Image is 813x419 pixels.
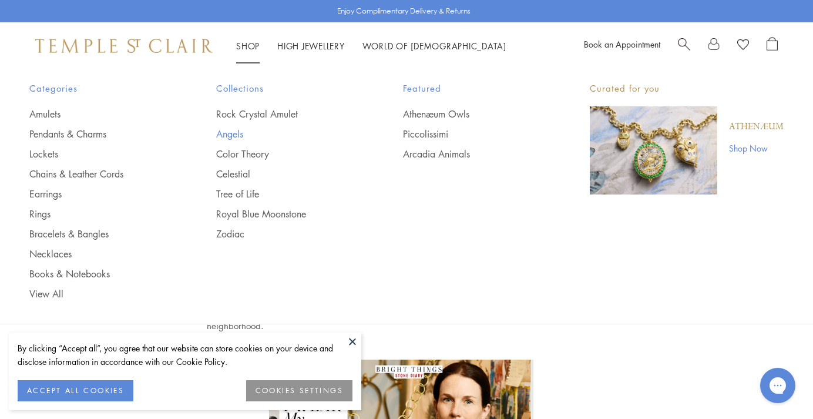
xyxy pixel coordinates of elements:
img: Temple St. Clair [35,39,213,53]
a: Book an Appointment [584,38,660,50]
a: Rings [29,207,169,220]
a: Piccolissimi [403,128,543,140]
a: Arcadia Animals [403,148,543,160]
a: View Wishlist [737,37,749,55]
a: Bracelets & Bangles [29,227,169,240]
a: Athenæum Owls [403,108,543,120]
a: Zodiac [216,227,356,240]
a: High JewelleryHigh Jewellery [277,40,345,52]
p: Enjoy Complimentary Delivery & Returns [337,5,471,17]
a: Search [678,37,690,55]
a: Rock Crystal Amulet [216,108,356,120]
span: Categories [29,81,169,96]
a: Shop Now [729,142,784,155]
nav: Main navigation [236,39,506,53]
a: Lockets [29,148,169,160]
span: Collections [216,81,356,96]
a: ShopShop [236,40,260,52]
a: Athenæum [729,120,784,133]
a: Royal Blue Moonstone [216,207,356,220]
div: By clicking “Accept all”, you agree that our website can store cookies on your device and disclos... [18,341,352,368]
span: Featured [403,81,543,96]
iframe: Gorgias live chat messenger [754,364,801,407]
a: World of [DEMOGRAPHIC_DATA]World of [DEMOGRAPHIC_DATA] [362,40,506,52]
a: Chains & Leather Cords [29,167,169,180]
a: View All [29,287,169,300]
p: Curated for you [590,81,784,96]
button: ACCEPT ALL COOKIES [18,380,133,401]
a: Necklaces [29,247,169,260]
a: Pendants & Charms [29,128,169,140]
button: COOKIES SETTINGS [246,380,352,401]
a: Color Theory [216,148,356,160]
a: Books & Notebooks [29,267,169,280]
a: Angels [216,128,356,140]
a: Celestial [216,167,356,180]
a: Tree of Life [216,187,356,200]
a: Earrings [29,187,169,200]
a: Amulets [29,108,169,120]
a: Open Shopping Bag [767,37,778,55]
